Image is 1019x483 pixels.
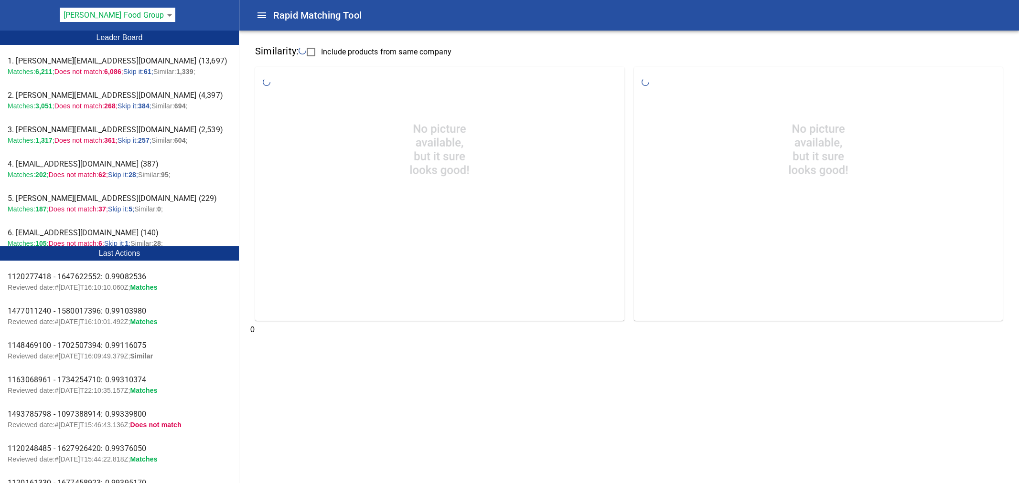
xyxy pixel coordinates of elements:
span: Matches: ; [8,205,49,213]
span: Reviewed date:# [DATE]T16:09:49.379Z ; [8,352,130,360]
b: 105 [35,240,47,247]
span: 1120248485 - 1627926420: 0.99376050 [8,443,231,454]
span: Reviewed date:# [DATE]T22:10:35.157Z ; [8,387,130,394]
span: 2. [PERSON_NAME][EMAIL_ADDRESS][DOMAIN_NAME] (4,397) [8,90,231,101]
span: Matches: ; [8,136,54,144]
b: 187 [35,205,47,213]
span: Matches: ; [8,68,54,75]
span: Does not match: ; [54,136,118,144]
b: 3,051 [35,102,53,110]
b: 384 [138,102,150,110]
b: 5 [129,205,132,213]
span: Skip it: ; [123,68,153,75]
span: 4. [EMAIL_ADDRESS][DOMAIN_NAME] (387) [8,158,231,170]
span: Skip it: ; [104,240,130,247]
b: 257 [138,136,150,144]
b: 361 [104,136,116,144]
b: 268 [104,102,116,110]
b: 61 [144,68,151,75]
span: 1148469100 - 1702507394: 0.99116075 [8,340,231,351]
span: 6. [EMAIL_ADDRESS][DOMAIN_NAME] (140) [8,227,231,239]
span: Matches [130,318,158,325]
span: Similar: ; [153,68,195,75]
span: Does not match [130,421,182,429]
b: 6,086 [104,68,121,75]
span: Similar: ; [138,171,171,178]
span: 3. [PERSON_NAME][EMAIL_ADDRESS][DOMAIN_NAME] (2,539) [8,124,231,136]
label: Include Products From Same Company [301,42,451,62]
p: Similarity: [250,42,1008,62]
span: Does not match: ; [49,205,108,213]
b: 6,211 [35,68,53,75]
span: Matches: ; [8,102,54,110]
b: 62 [98,171,106,178]
b: 1 [125,240,129,247]
b: 6 [98,240,102,247]
span: Does not match: ; [49,171,108,178]
b: 1,339 [176,68,193,75]
span: 1477011240 - 1580017396: 0.99103980 [8,305,231,317]
span: 1163068961 - 1734254710: 0.99310374 [8,374,231,386]
img: productMatch.name [771,97,866,198]
b: 1,317 [35,136,53,144]
b: 604 [174,136,186,144]
span: Similar [130,352,153,360]
img: productMatch.name [392,97,487,198]
div: [PERSON_NAME] Food Group [60,8,176,23]
span: Matches [130,387,158,394]
span: Skip it: ; [118,136,151,144]
b: 28 [153,240,161,247]
span: Similar: ; [151,136,188,144]
span: 1120277418 - 1647622552: 0.99082536 [8,271,231,283]
h6: Rapid Matching Tool [273,8,1008,23]
span: Reviewed date:# [DATE]T16:10:01.492Z ; [8,318,130,325]
span: Reviewed date:# [DATE]T15:46:43.136Z ; [8,421,130,429]
span: Similar: ; [134,205,163,213]
span: Reviewed date:# [DATE]T16:10:10.060Z ; [8,283,130,291]
span: Skip it: ; [108,171,138,178]
span: Matches [130,283,158,291]
b: 28 [129,171,136,178]
span: Reviewed date:# [DATE]T15:44:22.818Z ; [8,455,130,463]
span: Does not match: ; [54,68,123,75]
span: 1. [PERSON_NAME][EMAIL_ADDRESS][DOMAIN_NAME] (13,697) [8,55,231,67]
button: Collapse [250,4,273,27]
b: 202 [35,171,47,178]
span: Does not match: ; [49,240,104,247]
b: 694 [174,102,186,110]
span: 5. [PERSON_NAME][EMAIL_ADDRESS][DOMAIN_NAME] (229) [8,193,231,204]
span: Include products from same company [321,46,451,58]
span: Does not match: ; [54,102,118,110]
span: Similar: ; [130,240,163,247]
span: Matches [130,455,158,463]
span: Similar: ; [151,102,188,110]
b: 0 [157,205,161,213]
span: 1493785798 - 1097388914: 0.99339800 [8,409,231,420]
div: 0 [250,42,1008,334]
span: Skip it: ; [108,205,134,213]
span: Matches: ; [8,171,49,178]
span: Skip it: ; [118,102,151,110]
span: Matches: ; [8,240,49,247]
b: 95 [161,171,169,178]
b: 37 [98,205,106,213]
